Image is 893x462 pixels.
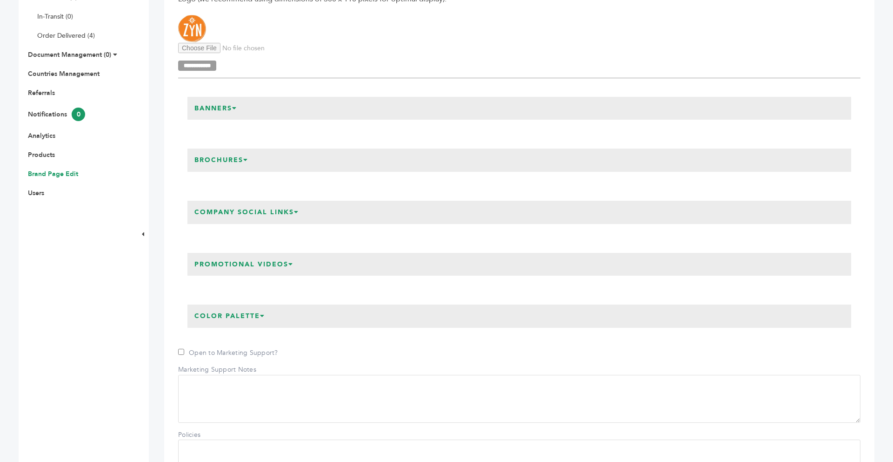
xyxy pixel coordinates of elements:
label: Policies [178,430,243,440]
span: 0 [72,108,85,121]
a: Document Management (0) [28,50,111,59]
a: Order Delivered (4) [37,31,95,40]
h3: Banners [187,97,244,120]
a: Analytics [28,131,55,140]
a: Referrals [28,88,55,97]
a: In-Transit (0) [37,12,73,21]
label: Marketing Support Notes [178,365,256,374]
a: Users [28,189,44,197]
label: Open to Marketing Support? [178,348,278,358]
h3: Brochures [187,149,255,172]
a: Products [28,150,55,159]
h3: Promotional Videos [187,253,300,276]
h3: Color Palette [187,305,272,328]
h3: Company Social Links [187,201,306,224]
a: Notifications0 [28,110,85,119]
img: Drink Zyn [178,15,206,43]
input: Open to Marketing Support? [178,349,184,355]
a: Countries Management [28,69,100,78]
a: Brand Page Edit [28,170,78,178]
